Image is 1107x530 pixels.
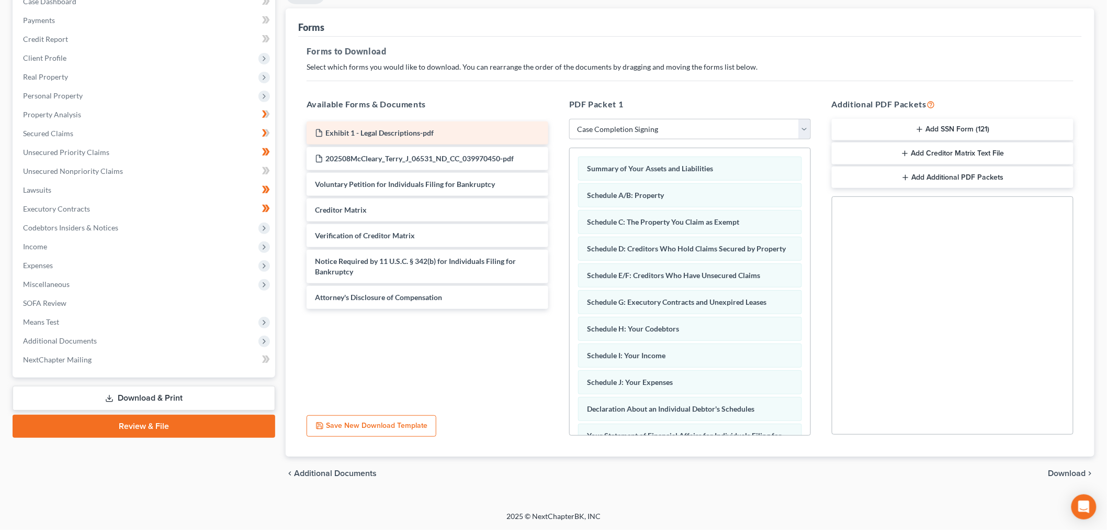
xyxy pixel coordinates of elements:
[587,378,673,387] span: Schedule J: Your Expenses
[1048,469,1094,478] button: Download chevron_right
[587,351,665,360] span: Schedule I: Your Income
[569,98,811,111] h5: PDF Packet 1
[587,271,760,280] span: Schedule E/F: Creditors Who Have Unsecured Claims
[23,280,70,289] span: Miscellaneous
[15,350,275,369] a: NextChapter Mailing
[325,154,514,163] span: 202508McCleary_Terry_J_06531_ND_CC_039970450-pdf
[23,167,123,175] span: Unsecured Nonpriority Claims
[307,62,1074,72] p: Select which forms you would like to download. You can rearrange the order of the documents by dr...
[298,21,324,34] div: Forms
[15,162,275,181] a: Unsecured Nonpriority Claims
[23,317,59,326] span: Means Test
[15,143,275,162] a: Unsecured Priority Claims
[23,204,90,213] span: Executory Contracts
[15,181,275,200] a: Lawsuits
[23,261,53,270] span: Expenses
[832,167,1074,189] button: Add Additional PDF Packets
[23,299,66,307] span: SOFA Review
[15,124,275,143] a: Secured Claims
[587,431,782,450] span: Your Statement of Financial Affairs for Individuals Filing for Bankruptcy
[832,119,1074,141] button: Add SSN Form (121)
[23,16,55,25] span: Payments
[23,91,83,100] span: Personal Property
[23,242,47,251] span: Income
[23,129,73,138] span: Secured Claims
[286,469,294,478] i: chevron_left
[587,297,766,306] span: Schedule G: Executory Contracts and Unexpired Leases
[23,223,118,232] span: Codebtors Insiders & Notices
[587,244,786,253] span: Schedule D: Creditors Who Hold Claims Secured by Property
[15,200,275,218] a: Executory Contracts
[832,98,1074,111] h5: Additional PDF Packets
[315,293,442,302] span: Attorney's Disclosure of Compensation
[587,324,679,333] span: Schedule H: Your Codebtors
[1048,469,1086,478] span: Download
[832,142,1074,164] button: Add Creditor Matrix Text File
[315,231,415,240] span: Verification of Creditor Matrix
[23,355,92,364] span: NextChapter Mailing
[294,469,377,478] span: Additional Documents
[587,404,754,413] span: Declaration About an Individual Debtor's Schedules
[13,386,275,411] a: Download & Print
[1071,494,1097,520] div: Open Intercom Messenger
[23,148,109,157] span: Unsecured Priority Claims
[325,128,434,137] span: Exhibit 1 - Legal Descriptions-pdf
[23,35,68,43] span: Credit Report
[15,30,275,49] a: Credit Report
[315,205,367,214] span: Creditor Matrix
[315,180,495,189] span: Voluntary Petition for Individuals Filing for Bankruptcy
[23,185,51,194] span: Lawsuits
[307,98,548,111] h5: Available Forms & Documents
[1086,469,1094,478] i: chevron_right
[23,110,81,119] span: Property Analysis
[315,257,516,276] span: Notice Required by 11 U.S.C. § 342(b) for Individuals Filing for Bankruptcy
[255,511,852,530] div: 2025 © NextChapterBK, INC
[307,415,436,437] button: Save New Download Template
[15,105,275,124] a: Property Analysis
[23,72,68,81] span: Real Property
[23,336,97,345] span: Additional Documents
[587,164,713,173] span: Summary of Your Assets and Liabilities
[587,191,664,200] span: Schedule A/B: Property
[307,45,1074,58] h5: Forms to Download
[286,469,377,478] a: chevron_left Additional Documents
[587,217,739,226] span: Schedule C: The Property You Claim as Exempt
[23,53,66,62] span: Client Profile
[15,294,275,313] a: SOFA Review
[13,415,275,438] a: Review & File
[15,11,275,30] a: Payments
